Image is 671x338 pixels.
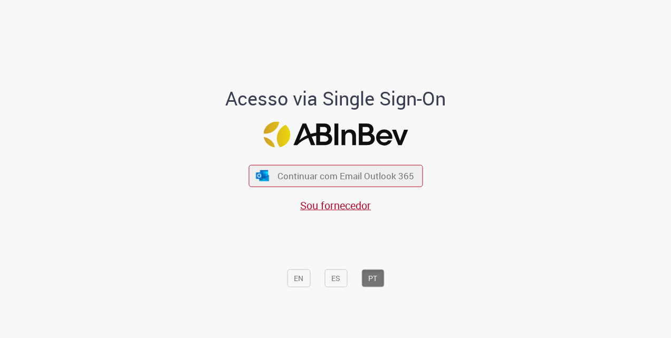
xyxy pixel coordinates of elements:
img: Logo ABInBev [263,121,408,147]
button: ícone Azure/Microsoft 360 Continuar com Email Outlook 365 [248,165,423,187]
button: PT [361,269,384,287]
a: Sou fornecedor [300,198,371,212]
h1: Acesso via Single Sign-On [189,88,482,109]
button: EN [287,269,310,287]
span: Continuar com Email Outlook 365 [277,170,414,182]
img: ícone Azure/Microsoft 360 [255,170,270,181]
button: ES [324,269,347,287]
